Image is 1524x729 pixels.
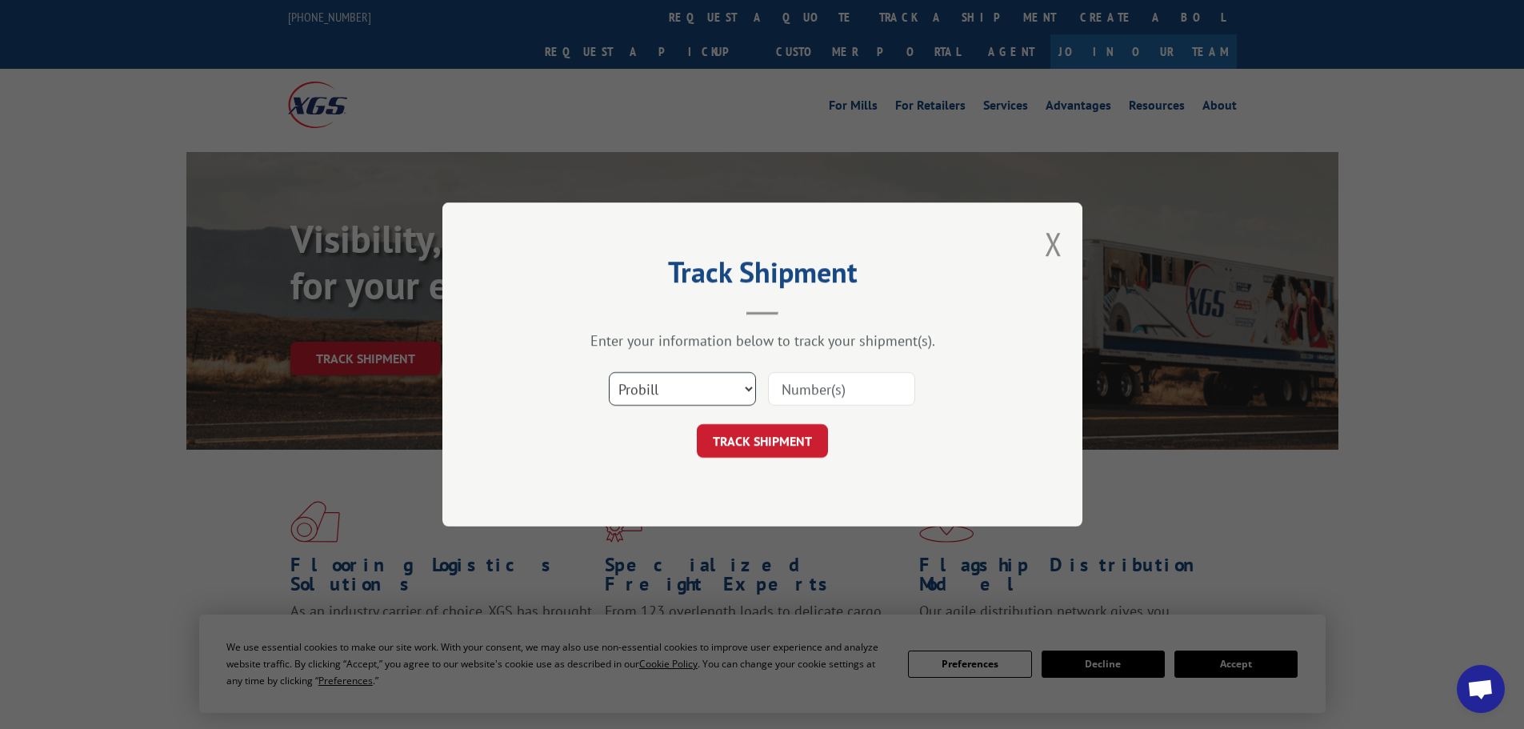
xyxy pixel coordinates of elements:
[522,261,1002,291] h2: Track Shipment
[697,424,828,458] button: TRACK SHIPMENT
[522,331,1002,350] div: Enter your information below to track your shipment(s).
[1457,665,1505,713] a: Open chat
[1045,222,1062,265] button: Close modal
[768,372,915,406] input: Number(s)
